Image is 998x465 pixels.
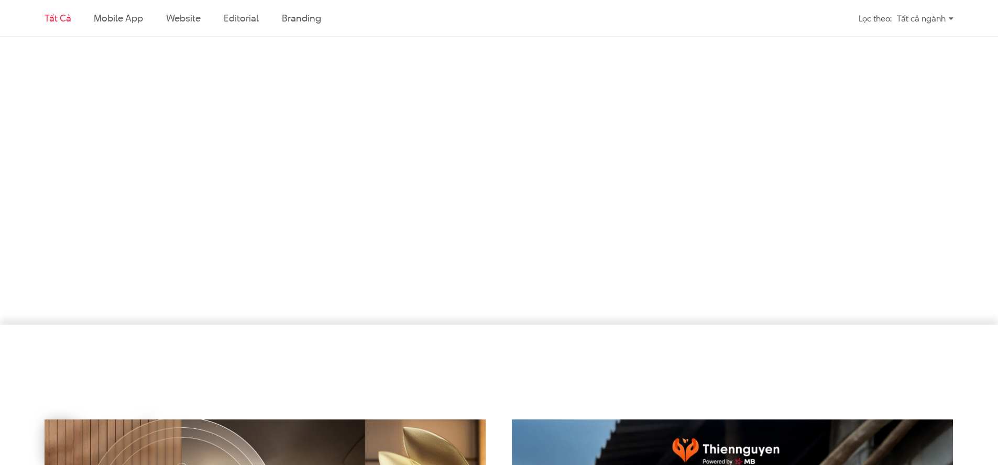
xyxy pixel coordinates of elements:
[166,12,201,25] a: Website
[224,12,259,25] a: Editorial
[94,12,142,25] a: Mobile app
[45,12,71,25] a: Tất cả
[897,9,953,28] div: Tất cả ngành
[859,9,892,28] div: Lọc theo:
[282,12,321,25] a: Branding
